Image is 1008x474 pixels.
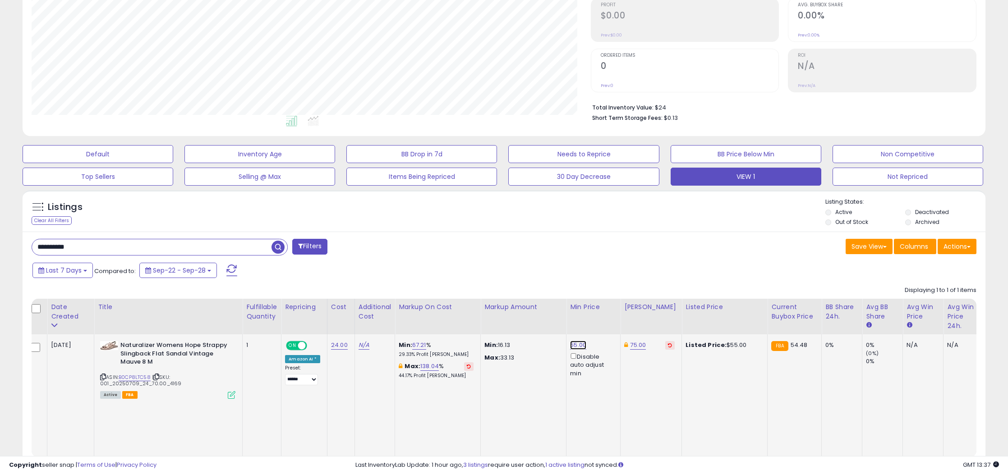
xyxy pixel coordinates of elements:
[671,145,821,163] button: BB Price Below Min
[484,341,498,349] strong: Min:
[963,460,999,469] span: 2025-10-6 13:37 GMT
[184,168,335,186] button: Selling @ Max
[592,114,663,122] b: Short Term Storage Fees:
[601,83,613,88] small: Prev: 0
[399,341,474,358] div: %
[900,242,928,251] span: Columns
[630,341,646,350] a: 75.00
[835,208,852,216] label: Active
[331,341,348,350] a: 24.00
[592,101,970,112] li: $24
[399,351,474,358] p: 29.33% Profit [PERSON_NAME]
[98,302,239,312] div: Title
[94,267,136,275] span: Compared to:
[664,114,678,122] span: $0.13
[798,10,976,23] h2: 0.00%
[624,302,678,312] div: [PERSON_NAME]
[508,145,659,163] button: Needs to Reprice
[833,168,983,186] button: Not Repriced
[866,350,879,357] small: (0%)
[825,341,855,349] div: 0%
[23,168,173,186] button: Top Sellers
[601,53,779,58] span: Ordered Items
[601,32,622,38] small: Prev: $0.00
[938,239,976,254] button: Actions
[866,357,902,365] div: 0%
[32,263,93,278] button: Last 7 Days
[51,302,90,321] div: Date Created
[285,302,323,312] div: Repricing
[601,10,779,23] h2: $0.00
[866,321,871,329] small: Avg BB Share.
[484,354,559,362] p: 33.13
[791,341,808,349] span: 54.48
[100,341,118,350] img: 31P2iYVWjNL._SL40_.jpg
[947,302,980,331] div: Avg Win Price 24h.
[23,145,173,163] button: Default
[51,341,87,349] div: [DATE]
[771,302,818,321] div: Current Buybox Price
[359,302,391,321] div: Additional Cost
[306,342,320,350] span: OFF
[122,391,138,399] span: FBA
[798,83,815,88] small: Prev: N/A
[331,302,351,312] div: Cost
[671,168,821,186] button: VIEW 1
[508,168,659,186] button: 30 Day Decrease
[866,341,902,349] div: 0%
[915,218,939,226] label: Archived
[153,266,206,275] span: Sep-22 - Sep-28
[120,341,230,369] b: Naturalizer Womens Hope Strappy Slingback Flat Sandal Vintage Mauve 8 M
[601,61,779,73] h2: 0
[570,351,613,378] div: Disable auto adjust min
[771,341,788,351] small: FBA
[798,61,976,73] h2: N/A
[798,53,976,58] span: ROI
[545,460,585,469] a: 1 active listing
[825,302,858,321] div: BB Share 24h.
[346,168,497,186] button: Items Being Repriced
[570,302,617,312] div: Min Price
[100,374,181,387] span: | SKU: 001_20250709_24_70.00_4169
[412,341,426,350] a: 67.21
[117,460,156,469] a: Privacy Policy
[399,341,412,349] b: Min:
[287,342,298,350] span: ON
[285,355,320,363] div: Amazon AI *
[866,302,899,321] div: Avg BB Share
[48,201,83,214] h5: Listings
[399,362,474,379] div: %
[32,216,72,225] div: Clear All Filters
[686,341,760,349] div: $55.00
[246,341,274,349] div: 1
[570,341,586,350] a: 55.00
[915,208,949,216] label: Deactivated
[686,341,727,349] b: Listed Price:
[77,460,115,469] a: Terms of Use
[246,302,277,321] div: Fulfillable Quantity
[686,302,764,312] div: Listed Price
[484,302,562,312] div: Markup Amount
[100,391,121,399] span: All listings currently available for purchase on Amazon
[463,460,488,469] a: 3 listings
[119,374,151,381] a: B0CP8LTC58
[100,341,235,398] div: ASIN:
[184,145,335,163] button: Inventory Age
[355,461,999,469] div: Last InventoryLab Update: 1 hour ago, require user action, not synced.
[601,3,779,8] span: Profit
[292,239,327,255] button: Filters
[835,218,868,226] label: Out of Stock
[9,460,42,469] strong: Copyright
[139,263,217,278] button: Sep-22 - Sep-28
[905,286,976,295] div: Displaying 1 to 1 of 1 items
[285,365,320,385] div: Preset:
[798,3,976,8] span: Avg. Buybox Share
[798,32,819,38] small: Prev: 0.00%
[46,266,82,275] span: Last 7 Days
[405,362,420,370] b: Max:
[947,341,977,349] div: N/A
[833,145,983,163] button: Non Competitive
[484,353,500,362] strong: Max:
[592,104,654,111] b: Total Inventory Value:
[346,145,497,163] button: BB Drop in 7d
